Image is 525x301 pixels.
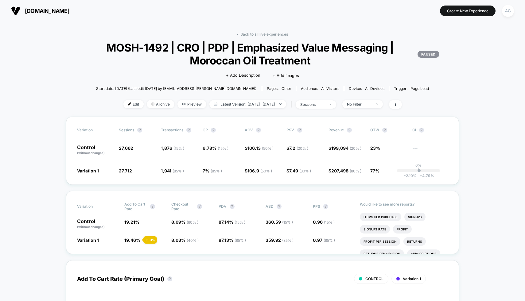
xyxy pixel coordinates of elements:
[77,145,113,155] p: Control
[279,103,282,105] img: end
[267,86,291,91] div: Pages:
[502,5,514,17] div: AG
[282,86,291,91] span: other
[365,86,384,91] span: all devices
[500,5,516,17] button: AG
[119,128,134,132] span: Sessions
[161,145,184,151] span: 1,876
[313,237,335,243] span: 0.97
[245,145,274,151] span: $
[282,238,294,243] span: ( 85 % )
[382,128,387,133] button: ?
[219,237,246,243] span: 87.13 %
[173,146,184,151] span: ( 15 % )
[393,225,412,233] li: Profit
[203,145,228,151] span: 6.78 %
[403,237,426,246] li: Returns
[247,145,274,151] span: 106.13
[219,204,227,209] span: PDV
[418,168,419,172] p: |
[286,128,294,132] span: PSV
[77,225,105,229] span: (without changes)
[404,213,426,221] li: Signups
[299,169,311,173] span: ( 80 % )
[407,249,440,258] li: Subscriptions
[211,169,222,173] span: ( 85 % )
[237,32,288,37] a: < Back to all live experiences
[77,128,111,133] span: Variation
[161,128,183,132] span: Transactions
[173,169,184,173] span: ( 85 % )
[324,238,335,243] span: ( 85 % )
[187,238,199,243] span: ( 40 % )
[11,6,20,15] img: Visually logo
[404,173,417,178] span: -2.10 %
[171,237,199,243] span: 8.03 %
[150,204,155,209] button: ?
[329,168,361,173] span: $
[266,219,293,225] span: 360.59
[25,8,69,14] span: [DOMAIN_NAME]
[297,146,308,151] span: ( 20 % )
[370,168,379,173] span: 77%
[147,100,174,108] span: Archive
[203,168,222,173] span: 7 %
[289,145,308,151] span: 7.2
[203,128,208,132] span: CR
[297,128,302,133] button: ?
[209,100,286,108] span: Latest Version: [DATE] - [DATE]
[273,73,299,78] span: + Add Images
[360,202,448,206] p: Would like to see more reports?
[214,102,217,106] img: calendar
[77,219,118,229] p: Control
[96,86,256,91] span: Start date: [DATE] (Last edit [DATE] by [EMAIL_ADDRESS][PERSON_NAME][DOMAIN_NAME])
[350,146,361,151] span: ( 20 % )
[370,128,404,133] span: OTW
[301,86,339,91] div: Audience:
[177,100,206,108] span: Preview
[370,145,380,151] span: 23%
[161,168,184,173] span: 1,941
[365,276,383,281] span: CONTROL
[219,219,245,225] span: 87.14 %
[300,102,325,107] div: sessions
[360,237,400,246] li: Profit Per Session
[9,6,71,16] button: [DOMAIN_NAME]
[329,104,332,105] img: end
[167,276,172,281] button: ?
[410,86,429,91] span: Page Load
[218,146,228,151] span: ( 15 % )
[347,128,352,133] button: ?
[313,204,320,209] span: PPS
[360,249,404,258] li: Returns Per Session
[86,41,439,67] span: MOSH-1492 | CRO | PDP | Emphasized Value Messaging | Moroccan Oil Treatment
[245,168,272,173] span: $
[128,102,131,106] img: edit
[418,51,439,58] p: PAUSED
[403,276,421,281] span: Variation 1
[235,238,246,243] span: ( 85 % )
[245,128,253,132] span: AOV
[266,204,274,209] span: ASD
[412,128,446,133] span: CI
[323,204,328,209] button: ?
[151,102,154,106] img: end
[119,168,132,173] span: 27,712
[289,168,311,173] span: 7.49
[77,202,111,211] span: Variation
[321,86,339,91] span: All Visitors
[124,237,140,243] span: 19.46 %
[266,237,294,243] span: 359.92
[415,163,422,168] p: 0%
[187,220,198,225] span: ( 60 % )
[262,146,274,151] span: ( 50 % )
[171,219,198,225] span: 8.09 %
[256,128,261,133] button: ?
[329,145,361,151] span: $
[360,213,401,221] li: Items Per Purchase
[77,237,99,243] span: Variation 1
[137,128,142,133] button: ?
[230,204,235,209] button: ?
[347,102,371,106] div: No Filter
[376,103,378,105] img: end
